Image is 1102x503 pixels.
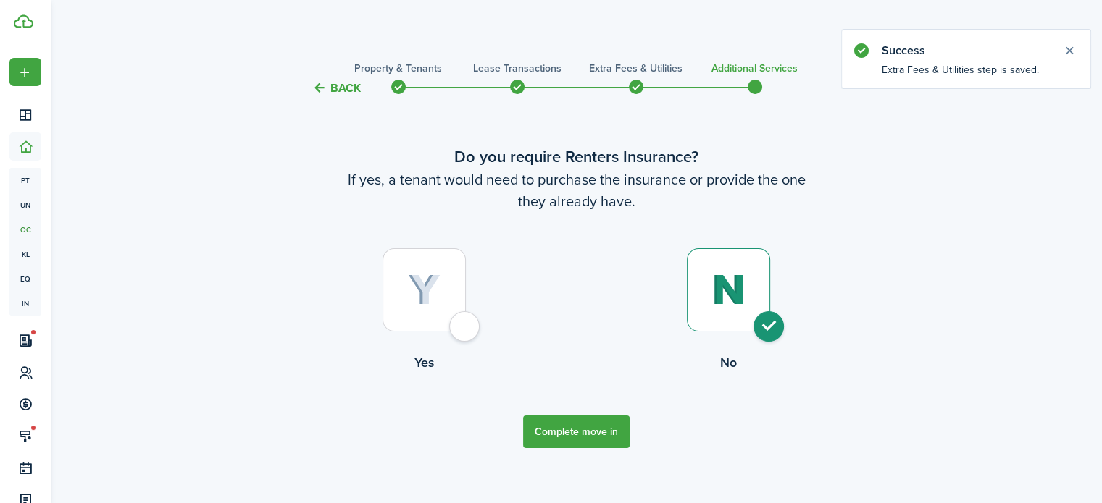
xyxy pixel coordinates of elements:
[408,274,441,306] img: Yes
[272,169,881,212] wizard-step-header-description: If yes, a tenant would need to purchase the insurance or provide the one they already have.
[272,145,881,169] wizard-step-header-title: Do you require Renters Insurance?
[9,242,41,266] a: kl
[9,168,41,193] a: pt
[354,61,442,76] h3: Property & Tenants
[711,274,746,305] img: No (selected)
[842,62,1090,88] notify-body: Extra Fees & Utilities step is saved.
[589,61,683,76] h3: Extra fees & Utilities
[711,61,798,76] h3: Additional Services
[9,217,41,242] a: oc
[523,415,630,448] button: Complete move in
[9,193,41,217] a: un
[9,58,41,86] button: Open menu
[882,42,1048,59] notify-title: Success
[577,353,881,372] control-radio-card-title: No
[9,266,41,291] a: eq
[473,61,562,76] h3: Lease Transactions
[9,291,41,316] a: in
[312,80,361,96] button: Back
[1059,41,1080,61] button: Close notify
[272,353,577,372] control-radio-card-title: Yes
[14,14,33,28] img: TenantCloud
